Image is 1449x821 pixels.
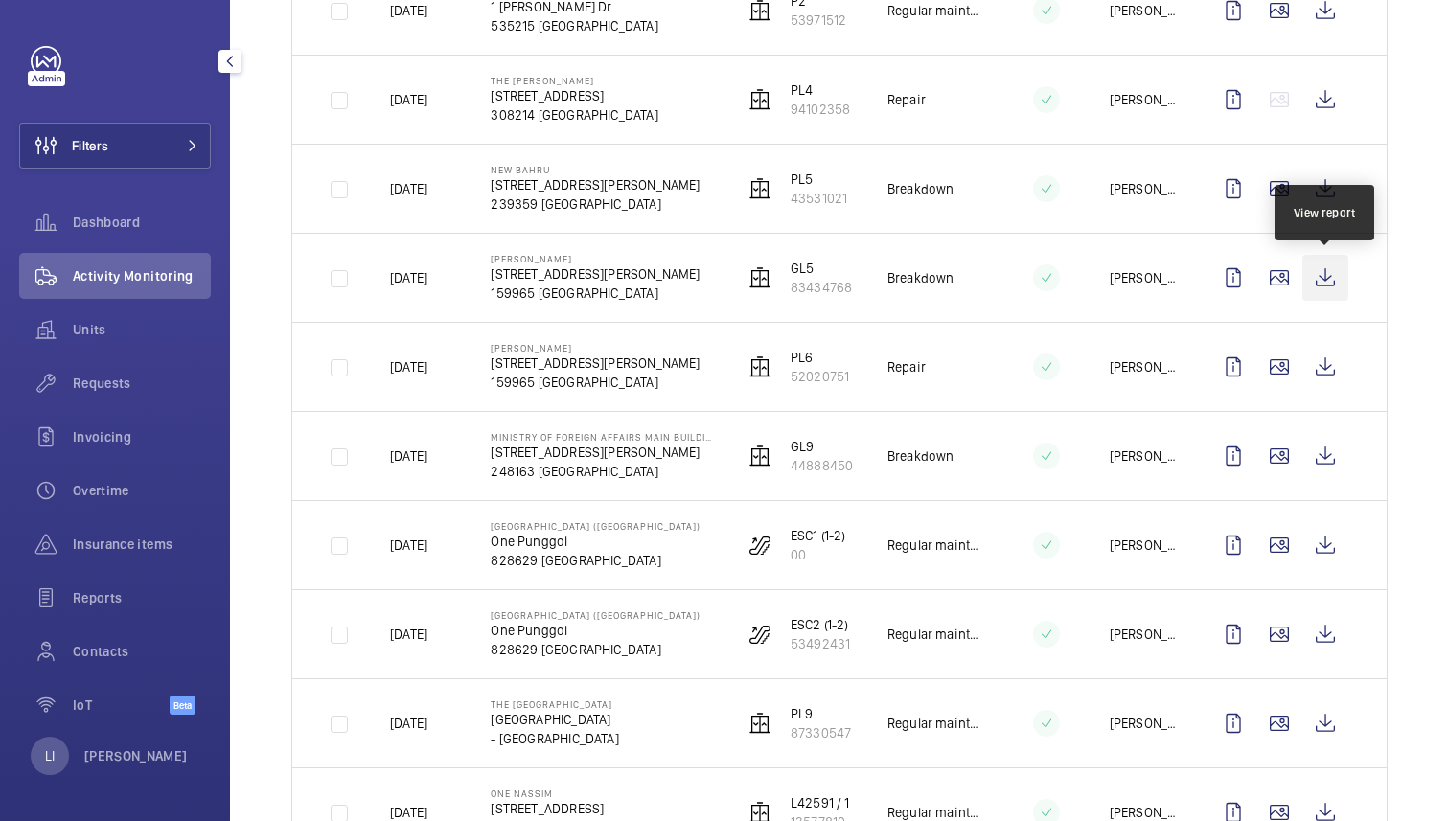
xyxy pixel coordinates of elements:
[390,625,427,644] p: [DATE]
[1110,714,1180,733] p: [PERSON_NAME]
[491,462,712,481] p: 248163 [GEOGRAPHIC_DATA]
[491,787,660,799] p: ONE NASSIM
[748,534,771,557] img: escalator.svg
[491,551,701,570] p: 828629 [GEOGRAPHIC_DATA]
[748,88,771,111] img: elevator.svg
[390,536,427,555] p: [DATE]
[491,86,657,105] p: [STREET_ADDRESS]
[791,170,847,189] p: PL5
[887,357,926,376] p: Repair
[791,348,849,367] p: PL6
[72,136,108,155] span: Filters
[491,532,701,551] p: One Punggol
[791,615,850,634] p: ESC2 (1-2)
[491,443,712,462] p: [STREET_ADDRESS][PERSON_NAME]
[1110,268,1180,287] p: [PERSON_NAME]
[1110,179,1180,198] p: [PERSON_NAME]
[73,374,211,393] span: Requests
[791,100,850,119] p: 94102358
[748,623,771,646] img: escalator.svg
[887,714,983,733] p: Regular maintenance
[791,189,847,208] p: 43531021
[73,266,211,285] span: Activity Monitoring
[791,367,849,386] p: 52020751
[491,194,700,214] p: 239359 [GEOGRAPHIC_DATA]
[1110,90,1180,109] p: [PERSON_NAME]
[491,175,700,194] p: [STREET_ADDRESS][PERSON_NAME]
[791,704,851,723] p: PL9
[791,456,853,475] p: 44888450
[1110,625,1180,644] p: [PERSON_NAME]
[1110,1,1180,20] p: [PERSON_NAME]
[791,278,852,297] p: 83434768
[73,427,211,446] span: Invoicing
[73,320,211,339] span: Units
[491,431,712,443] p: Ministry of Foreign Affairs Main Building
[748,266,771,289] img: elevator.svg
[887,536,983,555] p: Regular maintenance
[491,16,657,35] p: 535215 [GEOGRAPHIC_DATA]
[491,284,700,303] p: 159965 [GEOGRAPHIC_DATA]
[1110,357,1180,376] p: [PERSON_NAME]
[491,698,618,710] p: The [GEOGRAPHIC_DATA]
[1294,204,1356,221] div: View report
[390,268,427,287] p: [DATE]
[73,588,211,607] span: Reports
[748,712,771,735] img: elevator.svg
[390,1,427,20] p: [DATE]
[73,696,170,715] span: IoT
[887,446,954,466] p: Breakdown
[491,75,657,86] p: The [PERSON_NAME]
[491,729,618,748] p: - [GEOGRAPHIC_DATA]
[491,710,618,729] p: [GEOGRAPHIC_DATA]
[390,90,427,109] p: [DATE]
[791,11,846,30] p: 53971512
[390,357,427,376] p: [DATE]
[491,640,701,659] p: 828629 [GEOGRAPHIC_DATA]
[748,177,771,200] img: elevator.svg
[1110,536,1180,555] p: [PERSON_NAME]
[491,799,660,818] p: [STREET_ADDRESS]
[73,535,211,554] span: Insurance items
[84,746,188,765] p: [PERSON_NAME]
[791,437,853,456] p: GL9
[491,264,700,284] p: [STREET_ADDRESS][PERSON_NAME]
[73,642,211,661] span: Contacts
[491,373,700,392] p: 159965 [GEOGRAPHIC_DATA]
[73,213,211,232] span: Dashboard
[390,446,427,466] p: [DATE]
[887,1,983,20] p: Regular maintenance
[1110,446,1180,466] p: [PERSON_NAME]
[390,179,427,198] p: [DATE]
[491,353,700,373] p: [STREET_ADDRESS][PERSON_NAME]
[791,259,852,278] p: GL5
[887,625,983,644] p: Regular maintenance
[491,164,700,175] p: New Bahru
[170,696,195,715] span: Beta
[791,545,846,564] p: 00
[73,481,211,500] span: Overtime
[887,268,954,287] p: Breakdown
[791,526,846,545] p: ESC1 (1-2)
[887,179,954,198] p: Breakdown
[19,123,211,169] button: Filters
[748,355,771,378] img: elevator.svg
[791,723,851,742] p: 87330547
[887,90,926,109] p: Repair
[491,609,701,621] p: [GEOGRAPHIC_DATA] ([GEOGRAPHIC_DATA])
[791,80,850,100] p: PL4
[791,793,850,812] p: L42591 / 1
[791,634,850,653] p: 53492431
[491,253,700,264] p: [PERSON_NAME]
[491,105,657,125] p: 308214 [GEOGRAPHIC_DATA]
[45,746,55,765] p: LI
[748,445,771,468] img: elevator.svg
[491,520,701,532] p: [GEOGRAPHIC_DATA] ([GEOGRAPHIC_DATA])
[491,621,701,640] p: One Punggol
[491,342,700,353] p: [PERSON_NAME]
[390,714,427,733] p: [DATE]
